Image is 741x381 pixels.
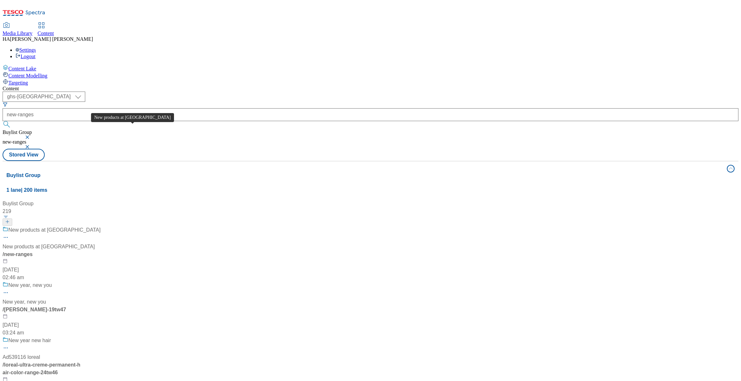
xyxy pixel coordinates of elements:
input: Search [3,108,738,121]
div: 03:24 am [3,329,104,337]
div: Ad539116 loreal [3,353,40,361]
span: Content Modelling [8,73,47,78]
span: Content Lake [8,66,36,71]
span: Media Library [3,31,32,36]
div: [DATE] [3,266,104,274]
span: / new-ranges [3,252,32,257]
a: Logout [15,54,35,59]
div: [DATE] [3,321,104,329]
span: [PERSON_NAME] [PERSON_NAME] [10,36,93,42]
button: Stored View [3,149,45,161]
span: / loreal-ultra-creme-permanent-hair-color-range-24tw46 [3,362,80,375]
a: Content Modelling [3,72,738,79]
div: 219 [3,208,104,215]
span: Targeting [8,80,28,85]
span: / [PERSON_NAME]-19tw47 [3,307,66,312]
div: New year, new you [3,298,46,306]
span: Buylist Group [3,129,32,135]
div: 02:46 am [3,274,104,281]
span: 1 lane | 200 items [6,187,47,193]
div: Buylist Group [3,200,104,208]
div: New year new hair [8,337,51,344]
div: New products at [GEOGRAPHIC_DATA] [3,243,95,251]
div: New products at [GEOGRAPHIC_DATA] [8,226,101,234]
a: Settings [15,47,36,53]
span: new-ranges [3,139,26,145]
div: New year, new you [8,281,52,289]
a: Content Lake [3,65,738,72]
h4: Buylist Group [6,172,723,179]
button: Buylist Group1 lane| 200 items [3,161,738,197]
div: Content [3,86,738,92]
a: Targeting [3,79,738,86]
span: Content [38,31,54,36]
a: Content [38,23,54,36]
a: Media Library [3,23,32,36]
span: HA [3,36,10,42]
svg: Search Filters [3,102,8,107]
